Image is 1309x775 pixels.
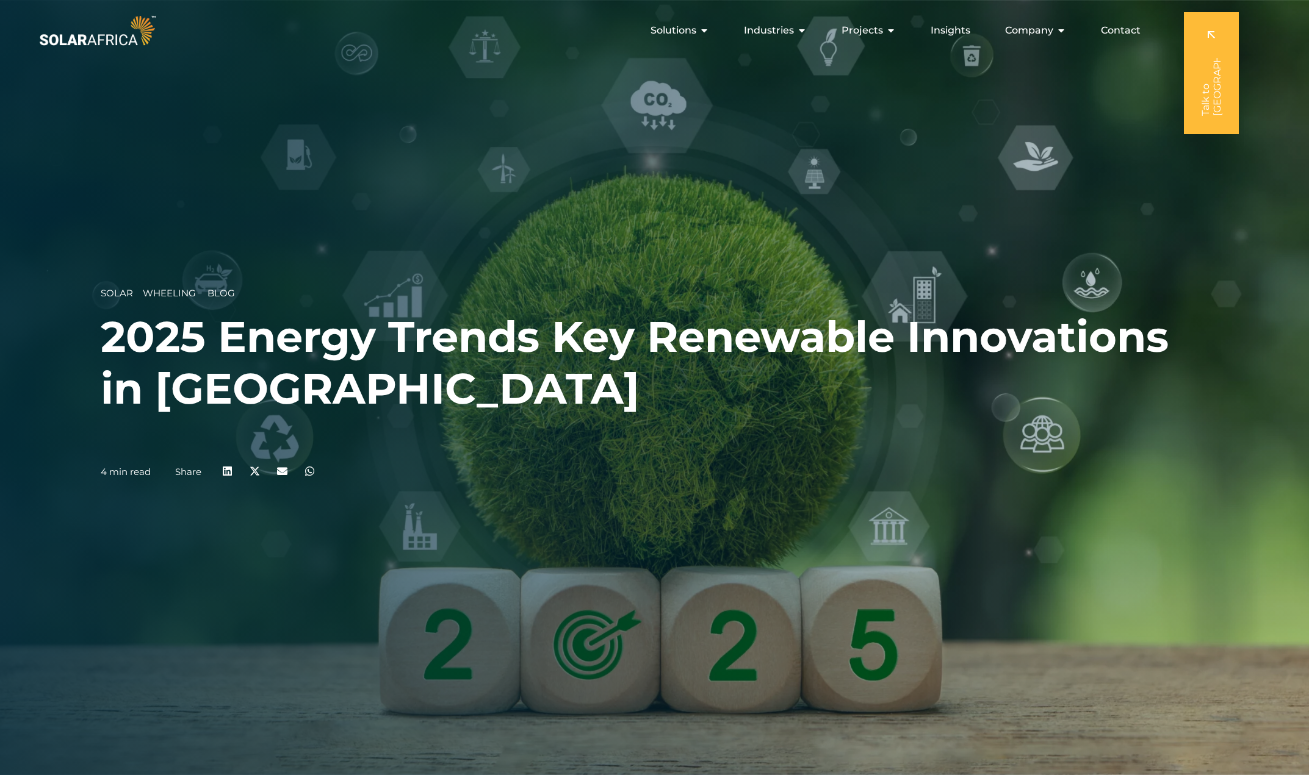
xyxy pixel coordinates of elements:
[744,23,794,38] span: Industries
[931,23,970,38] a: Insights
[101,287,133,299] span: Solar
[158,18,1150,43] div: Menu Toggle
[158,18,1150,43] nav: Menu
[1101,23,1141,38] a: Contact
[842,23,883,38] span: Projects
[214,457,241,485] div: Share on linkedin
[241,457,269,485] div: Share on x-twitter
[101,311,1208,415] h1: 2025 Energy Trends Key Renewable Innovations in [GEOGRAPHIC_DATA]
[101,466,151,477] p: 4 min read
[143,287,196,299] span: Wheeling
[175,466,201,477] a: Share
[1005,23,1053,38] span: Company
[651,23,696,38] span: Solutions
[269,457,296,485] div: Share on email
[133,287,143,299] span: __
[296,457,323,485] div: Share on whatsapp
[207,287,235,299] span: Blog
